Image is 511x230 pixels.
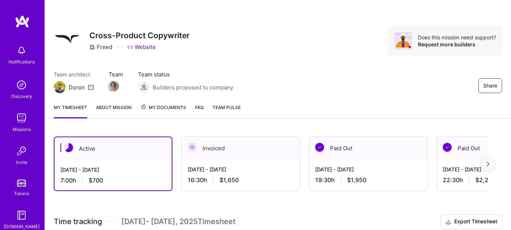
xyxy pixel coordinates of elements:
div: [DATE] - [DATE] [188,165,294,173]
div: Discovery [11,92,32,100]
span: Team [109,70,123,78]
img: logo [15,15,30,28]
div: Invite [16,158,27,166]
img: tokens [17,180,26,187]
span: $700 [89,177,103,184]
img: Invoiced [188,143,197,152]
div: [DATE] - [DATE] [315,165,421,173]
span: Team status [138,70,233,78]
div: Notifications [9,58,35,66]
img: Team Architect [54,81,66,93]
div: Paid Out [309,137,427,160]
span: $1,650 [220,176,239,184]
span: Team architect [54,70,94,78]
a: Team Pulse [212,103,241,118]
span: $1,950 [347,176,366,184]
img: right [487,161,489,167]
img: Paid Out [315,143,324,152]
i: icon CompanyGray [89,44,95,50]
span: Time tracking [54,217,102,226]
img: guide book [14,208,29,223]
span: $2,250 [475,176,496,184]
div: Freed [89,43,112,51]
div: Missions [13,125,31,133]
div: 16:30 h [188,176,294,184]
img: Builders proposed to company [138,81,150,93]
a: FAQ [195,103,204,118]
span: My Documents [141,103,186,112]
img: Team Member Avatar [108,80,119,92]
a: Website [127,43,156,51]
div: Doron [69,83,85,91]
div: 7:00 h [60,177,166,184]
button: Share [478,78,502,93]
span: Builders proposed to company [153,83,233,91]
img: bell [14,43,29,58]
img: teamwork [14,111,29,125]
img: Company Logo [54,26,80,53]
i: icon Download [445,218,451,226]
a: About Mission [96,103,132,118]
i: icon Mail [88,84,94,90]
span: Team Pulse [212,105,241,110]
img: Avatar [394,32,412,50]
span: Share [483,82,497,89]
div: Request more builders [418,41,496,48]
a: Team Member Avatar [109,80,118,92]
div: Active [55,137,172,160]
h3: Cross-Product Copywriter [89,31,189,40]
div: Does this mission need support? [418,34,496,41]
span: [DATE] - [DATE] , 2025 Timesheet [121,217,235,226]
div: 19:30 h [315,176,421,184]
img: Paid Out [443,143,452,152]
img: discovery [14,78,29,92]
button: Export Timesheet [441,214,502,229]
div: Tokens [14,190,29,197]
a: My timesheet [54,103,87,118]
img: Invite [14,144,29,158]
img: Active [64,143,73,152]
div: Invoiced [182,137,300,160]
div: [DATE] - [DATE] [60,166,166,174]
a: My Documents [141,103,186,118]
